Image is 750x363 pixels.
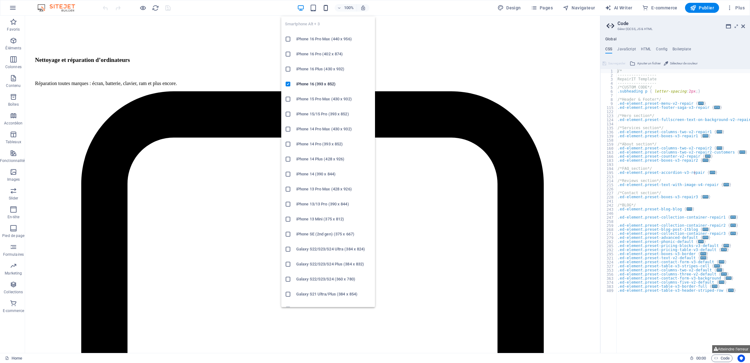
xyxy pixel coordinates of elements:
[690,355,706,362] h6: Durée de la session
[641,47,651,54] h4: HTML
[601,159,617,163] div: 183
[724,3,747,13] button: Plus
[703,236,708,239] span: ...
[617,26,732,32] h3: Gérer (S)CSS, JS & HTML
[617,21,745,26] h2: Code
[601,163,617,167] div: 193
[728,289,734,292] span: ...
[4,121,22,126] p: Accordéon
[601,179,617,183] div: 214
[601,248,617,252] div: 292
[601,195,617,199] div: 228
[601,77,617,81] div: 3
[296,230,371,238] h6: iPhone SE (2nd gen) (375 x 667)
[701,356,702,360] span: :
[563,5,595,11] span: Navigateur
[717,268,722,272] span: ...
[672,47,691,54] h4: Boilerplate
[723,183,729,186] span: ...
[601,191,617,195] div: 227
[9,196,18,201] p: Slider
[601,207,617,211] div: 243
[601,146,617,150] div: 160
[601,224,617,228] div: 259
[730,215,736,219] span: ...
[717,146,722,150] span: ...
[705,154,711,158] span: ...
[296,245,371,253] h6: Galaxy S22/S23/S24 Ultra (384 x 824)
[601,211,617,215] div: 246
[296,260,371,268] h6: Galaxy S22/S23/S24 Plus (384 x 832)
[3,308,24,313] p: E-commerce
[601,280,617,285] div: 374
[5,64,22,69] p: Colonnes
[723,244,729,247] span: ...
[7,27,20,32] p: Favoris
[696,355,706,362] span: 00 00
[360,5,366,11] i: Lors du redimensionnement, ajuster automatiquement le niveau de zoom en fonction de l'appareil sé...
[601,268,617,272] div: 353
[714,355,730,362] span: Code
[712,285,717,288] span: ...
[531,5,553,11] span: Pages
[296,95,371,103] h6: iPhone 15 Pro Max (430 x 932)
[296,185,371,193] h6: iPhone 13 Pro Max (428 x 926)
[601,232,617,236] div: 271
[5,355,22,362] a: Cliquez pour annuler la sélection. Double-cliquez pour ouvrir Pages.
[601,134,617,138] div: 139
[601,187,617,191] div: 226
[2,233,24,238] p: Pied de page
[698,102,704,105] span: ...
[601,276,617,280] div: 363
[710,171,715,174] span: ...
[495,3,523,13] div: Design (Ctrl+Alt+Y)
[642,5,677,11] span: E-commerce
[4,290,23,295] p: Collections
[296,155,371,163] h6: iPhone 14 Plus (428 x 926)
[726,276,732,280] span: ...
[601,171,617,175] div: 195
[714,264,720,268] span: ...
[687,207,692,211] span: ...
[719,280,724,284] span: ...
[601,130,617,134] div: 136
[601,256,617,260] div: 321
[296,275,371,283] h6: Galaxy S22/S23/S24 (360 x 780)
[601,215,617,219] div: 247
[730,224,736,227] span: ...
[617,47,636,54] h4: JavaScript
[719,260,724,264] span: ...
[601,106,617,110] div: 115
[703,195,708,199] span: ...
[601,289,617,293] div: 409
[701,252,706,255] span: ...
[601,73,617,77] div: 2
[601,85,617,89] div: 5
[605,47,612,54] h4: CSS
[601,285,617,289] div: 383
[296,170,371,178] h6: iPhone 14 (390 x 844)
[497,5,521,11] span: Design
[601,260,617,264] div: 324
[629,60,662,67] button: Ajouter un fichier
[296,80,371,88] h6: iPhone 16 (393 x 852)
[495,3,523,13] button: Design
[528,3,555,13] button: Pages
[296,305,371,313] h6: Galaxy S21 (360 x 800)
[721,248,727,251] span: ...
[296,110,371,118] h6: iPhone 15/15 Pro (393 x 852)
[601,122,617,126] div: 134
[601,118,617,122] div: 124
[601,236,617,240] div: 279
[601,93,617,98] div: 7
[714,106,720,109] span: ...
[602,3,635,13] button: AI Writer
[6,83,21,88] p: Contenu
[296,200,371,208] h6: iPhone 13/13 Pro (390 x 844)
[601,199,617,203] div: 241
[605,37,617,42] h4: Global
[601,228,617,232] div: 268
[637,60,661,67] span: Ajouter un fichier
[296,65,371,73] h6: iPhone 16 Plus (430 x 932)
[296,140,371,148] h6: iPhone 14 Pro (393 x 852)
